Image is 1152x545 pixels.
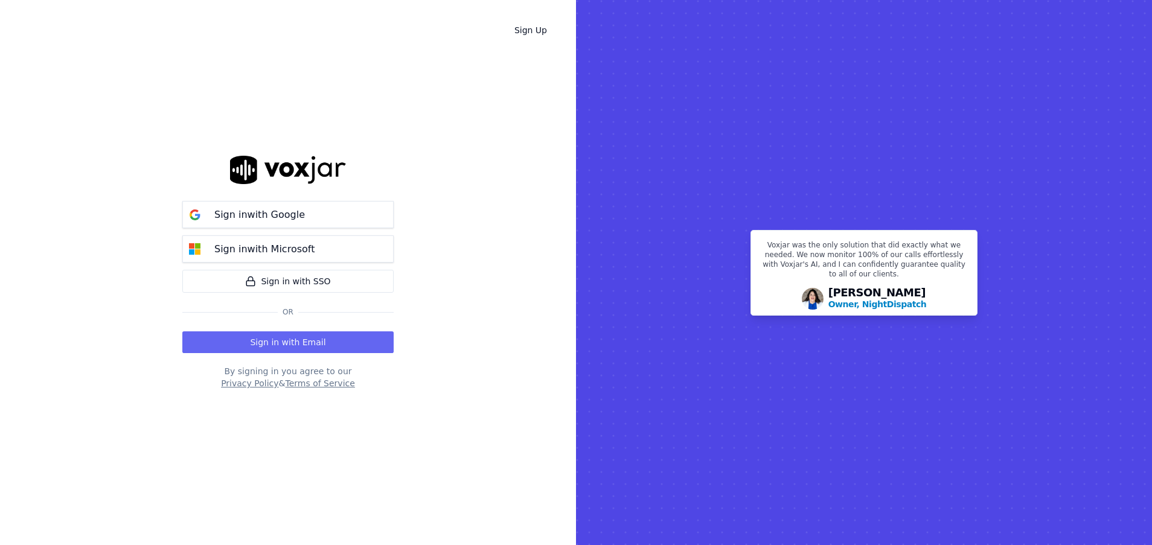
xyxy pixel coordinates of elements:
img: google Sign in button [183,203,207,227]
p: Sign in with Google [214,208,305,222]
img: logo [230,156,346,184]
a: Sign Up [505,19,557,41]
img: microsoft Sign in button [183,237,207,261]
button: Privacy Policy [221,377,278,389]
button: Sign inwith Google [182,201,394,228]
div: [PERSON_NAME] [828,287,927,310]
button: Terms of Service [285,377,354,389]
img: Avatar [802,288,824,310]
a: Sign in with SSO [182,270,394,293]
p: Owner, NightDispatch [828,298,927,310]
div: By signing in you agree to our & [182,365,394,389]
p: Sign in with Microsoft [214,242,315,257]
button: Sign in with Email [182,331,394,353]
span: Or [278,307,298,317]
p: Voxjar was the only solution that did exactly what we needed. We now monitor 100% of our calls ef... [758,240,970,284]
button: Sign inwith Microsoft [182,235,394,263]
